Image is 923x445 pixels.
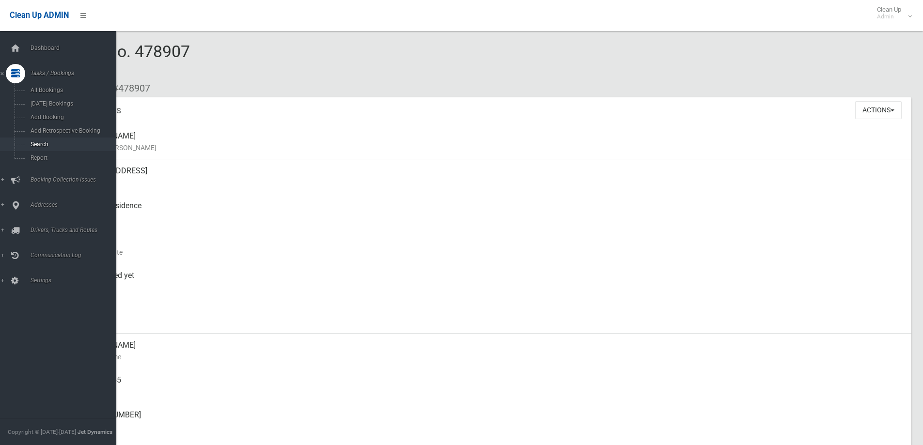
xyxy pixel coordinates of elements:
div: [DATE] [78,229,904,264]
div: [PHONE_NUMBER] [78,403,904,438]
span: Clean Up ADMIN [10,11,69,20]
div: Not collected yet [78,264,904,299]
span: Copyright © [DATE]-[DATE] [8,429,76,435]
span: Dashboard [28,45,124,51]
span: Clean Up [872,6,911,20]
span: Add Retrospective Booking [28,127,115,134]
div: [STREET_ADDRESS] [78,159,904,194]
span: Communication Log [28,252,124,259]
span: Search [28,141,115,148]
span: Tasks / Bookings [28,70,124,77]
span: Drivers, Trucks and Routes [28,227,124,233]
span: [DATE] Bookings [28,100,115,107]
small: Address [78,177,904,188]
div: 0415719365 [78,368,904,403]
small: Zone [78,316,904,328]
small: Name of [PERSON_NAME] [78,142,904,153]
small: Collected At [78,281,904,293]
div: [DATE] [78,299,904,334]
span: Booking Collection Issues [28,176,124,183]
span: Add Booking [28,114,115,121]
span: Settings [28,277,124,284]
li: #478907 [106,79,150,97]
small: Collection Date [78,246,904,258]
span: Report [28,154,115,161]
small: Landline [78,421,904,432]
button: Actions [855,101,902,119]
div: [PERSON_NAME] [78,124,904,159]
span: All Bookings [28,87,115,93]
small: Admin [877,13,901,20]
small: Contact Name [78,351,904,363]
span: Booking No. 478907 [43,42,190,79]
strong: Jet Dynamics [78,429,112,435]
small: Pickup Point [78,212,904,223]
span: Addresses [28,201,124,208]
div: [PERSON_NAME] [78,334,904,368]
div: Front of Residence [78,194,904,229]
small: Mobile [78,386,904,398]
